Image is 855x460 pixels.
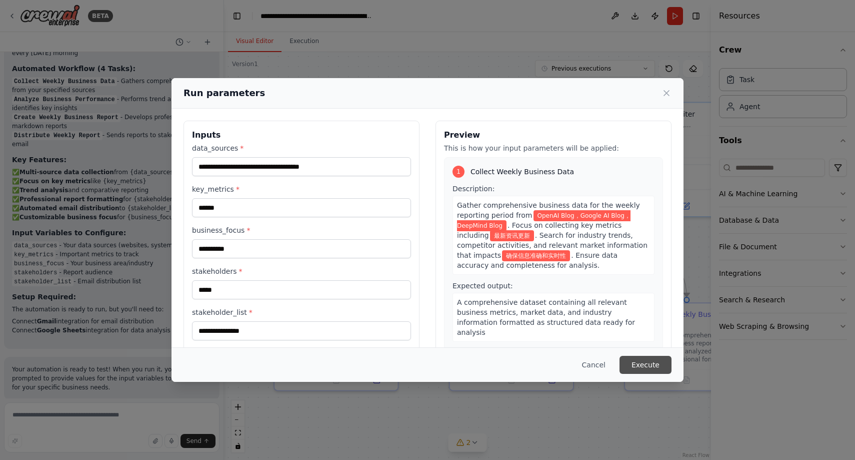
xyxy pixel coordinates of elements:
button: Execute [619,356,671,374]
span: Collect Weekly Business Data [470,167,574,177]
span: Expected output: [452,282,513,290]
span: Variable: business_focus [502,250,570,261]
p: This is how your input parameters will be applied: [444,143,663,153]
h3: Inputs [192,129,411,141]
label: data_sources [192,143,411,153]
span: Gather comprehensive business data for the weekly reporting period from [457,201,640,219]
button: Cancel [574,356,613,374]
span: Description: [452,185,494,193]
h2: Run parameters [183,86,265,100]
span: Variable: data_sources [457,210,630,231]
label: stakeholders [192,266,411,276]
span: . Focus on collecting key metrics including [457,221,621,239]
span: . Search for industry trends, competitor activities, and relevant market information that impacts [457,231,647,259]
label: stakeholder_list [192,307,411,317]
h3: Preview [444,129,663,141]
span: Variable: key_metrics [490,230,534,241]
label: key_metrics [192,184,411,194]
div: 1 [452,166,464,178]
label: business_focus [192,225,411,235]
span: A comprehensive dataset containing all relevant business metrics, market data, and industry infor... [457,298,635,336]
